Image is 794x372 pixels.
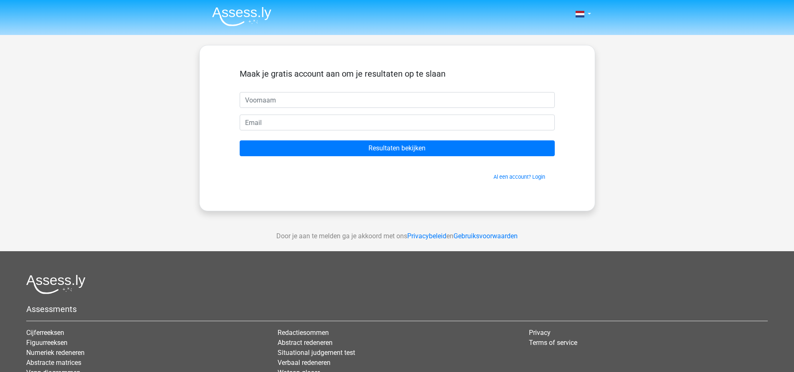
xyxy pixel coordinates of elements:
[278,349,355,357] a: Situational judgement test
[453,232,518,240] a: Gebruiksvoorwaarden
[278,359,331,367] a: Verbaal redeneren
[26,359,81,367] a: Abstracte matrices
[26,275,85,294] img: Assessly logo
[278,329,329,337] a: Redactiesommen
[529,339,577,347] a: Terms of service
[26,339,68,347] a: Figuurreeksen
[26,329,64,337] a: Cijferreeksen
[26,349,85,357] a: Numeriek redeneren
[493,174,545,180] a: Al een account? Login
[240,92,555,108] input: Voornaam
[26,304,768,314] h5: Assessments
[529,329,551,337] a: Privacy
[278,339,333,347] a: Abstract redeneren
[240,69,555,79] h5: Maak je gratis account aan om je resultaten op te slaan
[240,140,555,156] input: Resultaten bekijken
[212,7,271,26] img: Assessly
[407,232,446,240] a: Privacybeleid
[240,115,555,130] input: Email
